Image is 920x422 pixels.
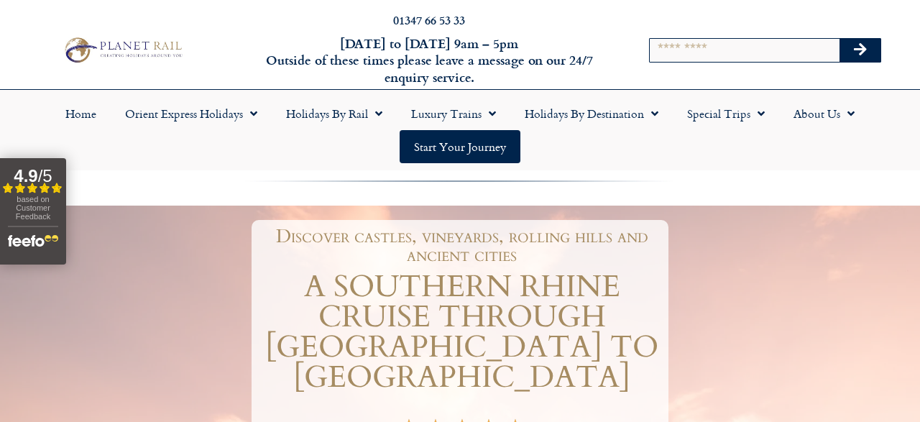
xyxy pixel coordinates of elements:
[393,12,465,28] a: 01347 66 53 33
[60,35,185,65] img: Planet Rail Train Holidays Logo
[249,35,609,86] h6: [DATE] to [DATE] 9am – 5pm Outside of these times please leave a message on our 24/7 enquiry serv...
[839,39,881,62] button: Search
[255,272,668,393] h1: A SOUTHERN RHINE CRUISE THROUGH [GEOGRAPHIC_DATA] TO [GEOGRAPHIC_DATA]
[510,97,673,130] a: Holidays by Destination
[111,97,272,130] a: Orient Express Holidays
[779,97,869,130] a: About Us
[397,97,510,130] a: Luxury Trains
[400,130,520,163] a: Start your Journey
[272,97,397,130] a: Holidays by Rail
[262,227,661,265] h1: Discover castles, vineyards, rolling hills and ancient cities
[673,97,779,130] a: Special Trips
[51,97,111,130] a: Home
[7,97,913,163] nav: Menu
